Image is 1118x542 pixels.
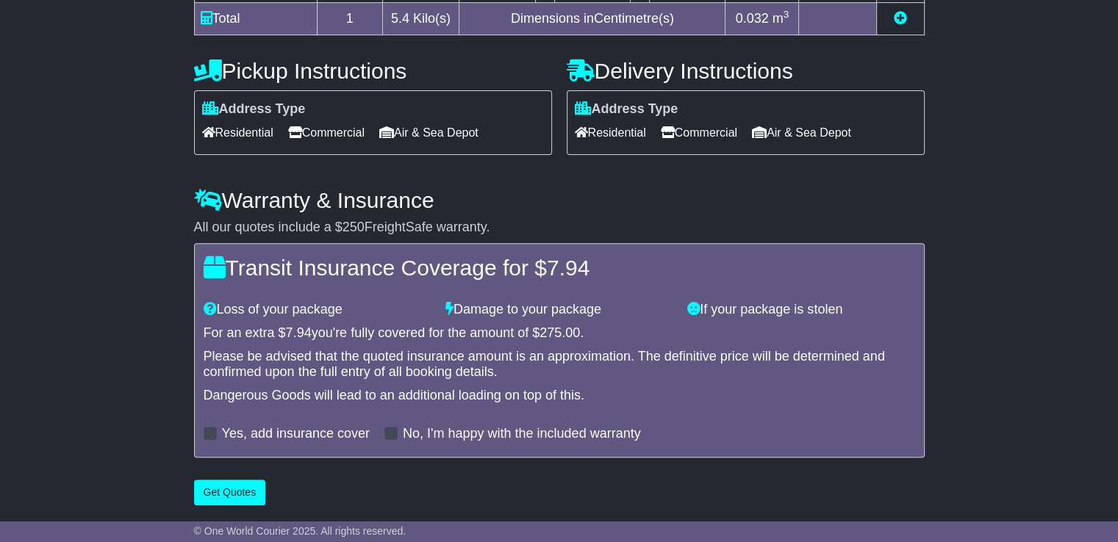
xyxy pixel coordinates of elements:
label: No, I'm happy with the included warranty [403,426,641,442]
span: Air & Sea Depot [379,121,479,144]
div: Loss of your package [196,302,438,318]
label: Yes, add insurance cover [222,426,370,442]
span: 250 [343,220,365,234]
span: 0.032 [736,11,769,26]
h4: Warranty & Insurance [194,188,925,212]
td: Dimensions in Centimetre(s) [459,3,725,35]
span: 7.94 [547,256,590,280]
h4: Delivery Instructions [567,59,925,83]
td: Kilo(s) [382,3,459,35]
button: Get Quotes [194,480,266,505]
div: Dangerous Goods will lead to an additional loading on top of this. [204,388,915,404]
span: Residential [202,121,273,144]
div: For an extra $ you're fully covered for the amount of $ . [204,325,915,342]
span: 275.00 [540,325,580,340]
span: 7.94 [286,325,312,340]
td: Total [194,3,317,35]
a: Add new item [894,11,907,26]
label: Address Type [202,101,306,118]
span: Commercial [661,121,737,144]
span: Commercial [288,121,365,144]
span: m [773,11,789,26]
div: Please be advised that the quoted insurance amount is an approximation. The definitive price will... [204,349,915,380]
div: If your package is stolen [680,302,922,318]
span: © One World Courier 2025. All rights reserved. [194,525,406,537]
td: 1 [317,3,382,35]
h4: Transit Insurance Coverage for $ [204,256,915,280]
span: Residential [575,121,646,144]
div: Damage to your package [438,302,680,318]
span: Air & Sea Depot [752,121,851,144]
div: All our quotes include a $ FreightSafe warranty. [194,220,925,236]
sup: 3 [784,9,789,20]
h4: Pickup Instructions [194,59,552,83]
label: Address Type [575,101,678,118]
span: 5.4 [391,11,409,26]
